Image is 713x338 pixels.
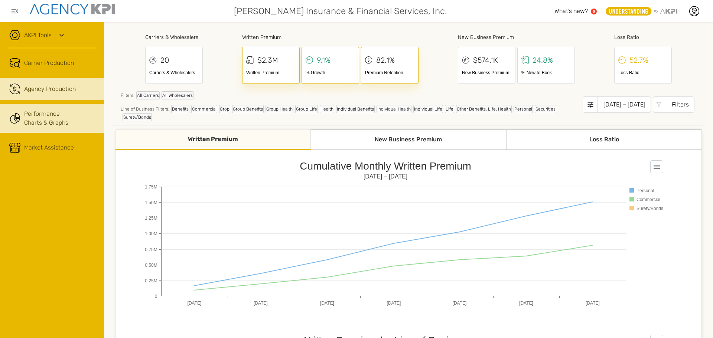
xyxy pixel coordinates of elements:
[266,105,293,113] div: Group Health
[145,278,157,283] text: 0.25M
[365,69,414,76] div: Premium Retention
[593,9,595,13] text: 5
[453,301,467,306] text: [DATE]
[473,55,498,66] div: $574.1K
[586,301,600,306] text: [DATE]
[637,188,654,193] text: Personal
[666,96,694,113] div: Filters
[24,59,74,68] span: Carrier Production
[246,69,296,76] div: Written Premium
[519,301,533,306] text: [DATE]
[458,33,575,41] div: New Business Premium
[145,247,157,252] text: 0.75M
[136,91,160,99] div: All Carriers
[364,173,408,180] text: [DATE] – [DATE]
[145,231,157,236] text: 1.00M
[377,105,411,113] div: Individual Health
[219,105,230,113] div: Crop
[254,301,268,306] text: [DATE]
[24,85,76,93] span: Agency Production
[514,105,533,113] div: Personal
[521,69,571,76] div: % New to Book
[300,160,471,172] text: Cumulative Monthly Written Premium
[145,33,203,41] div: Carriers & Wholesalers
[311,129,506,150] div: New Business Premium
[145,184,157,190] text: 1.75M
[121,105,583,121] div: Line of Business Filters:
[637,197,660,202] text: Commercial
[336,105,375,113] div: Individual Benefits
[171,105,189,113] div: Benefits
[535,105,556,113] div: Securities
[191,105,217,113] div: Commercial
[162,91,193,99] div: All Wholesalers
[637,206,663,211] text: Surety/Bonds
[554,7,588,14] span: What’s new?
[115,129,311,150] div: Written Premium
[317,55,331,66] div: 9.1%
[583,96,651,113] button: [DATE] – [DATE]
[30,4,115,14] img: agencykpi-logo-550x69-2d9e3fa8.png
[155,294,157,299] text: 0
[533,55,553,66] div: 24.8%
[188,301,202,306] text: [DATE]
[387,301,401,306] text: [DATE]
[257,55,278,66] div: $2.3M
[234,4,447,18] span: [PERSON_NAME] Insurance & Financial Services, Inc.
[145,263,157,268] text: 0.50M
[320,105,334,113] div: Health
[462,69,511,76] div: New Business Premium
[653,96,694,113] button: Filters
[242,33,419,41] div: Written Premium
[445,105,454,113] div: Life
[506,129,701,150] div: Loss Ratio
[149,69,199,76] div: Carriers & Wholesalers
[614,33,672,41] div: Loss Ratio
[24,143,74,152] div: Market Assistance
[306,69,355,76] div: % Growth
[295,105,318,113] div: Group Life
[413,105,443,113] div: Individual Life
[629,55,648,66] div: 52.7%
[145,216,157,221] text: 1.25M
[160,55,169,66] div: 20
[376,55,395,66] div: 82.1%
[618,69,668,76] div: Loss Ratio
[456,105,512,113] div: Other Benefits, Life, Health
[591,9,597,14] a: 5
[232,105,264,113] div: Group Benefits
[145,200,157,205] text: 1.50M
[123,113,152,121] div: Surety/Bonds
[24,31,52,40] a: AKPI Tools
[598,96,651,113] div: [DATE] – [DATE]
[320,301,334,306] text: [DATE]
[121,91,583,103] div: Filters:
